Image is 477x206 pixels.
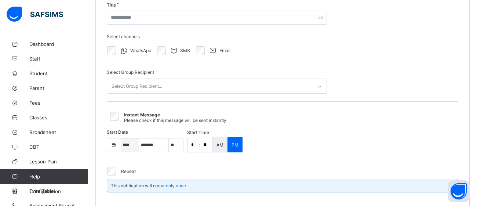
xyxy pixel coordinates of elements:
p: : [199,142,200,148]
span: Staff [29,56,88,62]
span: Dashboard [29,41,88,47]
img: safsims [7,7,63,22]
div: Select Group Recipient... [112,79,162,93]
span: Select channels [107,34,140,39]
button: Open asap [448,180,470,202]
span: Instant Message [124,112,160,118]
span: CBT [29,144,88,150]
p: AM [216,142,223,148]
span: Please check if this message will be sent instantly [124,118,226,123]
label: Repeat [121,169,136,174]
span: This notification will occur . [111,183,188,188]
span: Configuration [29,188,88,194]
span: Help [29,174,88,180]
span: SMS [180,48,190,53]
span: Student [29,71,88,76]
span: Start Date [107,129,128,135]
span: Broadsheet [29,129,88,135]
span: Classes [29,115,88,120]
span: Parent [29,85,88,91]
span: Fees [29,100,88,106]
span: Title [107,2,116,8]
span: Lesson Plan [29,159,88,165]
span: Email [219,48,230,53]
span: only once [166,183,186,188]
span: WhatsApp [130,48,151,53]
span: Select Group Recipient [107,69,154,75]
span: Start time [187,130,209,135]
p: PM [232,142,238,148]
